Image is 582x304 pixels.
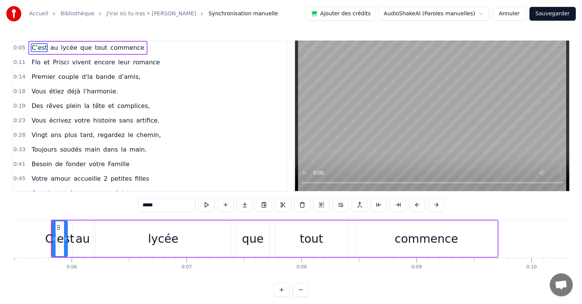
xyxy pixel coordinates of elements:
span: Vingt [31,131,48,139]
span: deux [45,189,62,198]
span: histoire [92,116,117,125]
span: Synchronisation manuelle [208,10,278,18]
span: Vous [31,116,47,125]
span: éclat, [114,189,132,198]
span: sans [118,116,134,125]
span: Ces [31,189,43,198]
span: et [43,58,51,67]
span: bande [95,72,116,81]
span: Des [31,101,44,110]
span: encore [93,58,116,67]
span: Premier [31,72,56,81]
span: 0:18 [13,88,25,95]
span: regardez [97,131,126,139]
span: 0:41 [13,160,25,168]
span: Flo [31,58,41,67]
span: votre [88,160,106,168]
span: filles [134,174,150,183]
img: youka [6,6,21,21]
div: que [242,230,264,247]
span: chemin, [136,131,162,139]
span: Besoin [31,160,53,168]
span: Votre [31,174,48,183]
span: d'la [81,72,94,81]
span: vivent [71,58,92,67]
nav: breadcrumb [29,10,278,18]
span: étiez [48,87,65,96]
span: la [120,145,127,154]
span: 0:45 [13,175,25,183]
span: C’est [31,43,48,52]
a: Accueil [29,10,48,18]
span: soudés [59,145,83,154]
span: tout [88,189,102,198]
span: accueille [73,174,102,183]
span: au [49,43,59,52]
span: dans [102,145,118,154]
span: petites [110,174,133,183]
span: 2 [103,174,108,183]
span: romance [132,58,161,67]
span: que [80,43,93,52]
span: main. [129,145,148,154]
span: plein [66,101,82,110]
span: Prisci [52,58,70,67]
div: 0:08 [297,264,307,270]
span: Vous [31,87,47,96]
span: tard, [79,131,95,139]
span: de [54,160,64,168]
div: commence [395,230,458,247]
span: en [103,189,112,198]
span: amour [50,174,71,183]
span: 0:05 [13,44,25,52]
button: Ajouter des crédits [306,7,376,21]
span: 0:28 [13,131,25,139]
span: d’amis, [117,72,141,81]
span: la [84,101,90,110]
a: Ouvrir le chat [550,273,573,296]
a: J'irai où tu iras • [PERSON_NAME] [107,10,196,18]
div: C’est [45,230,74,247]
span: artifice. [136,116,161,125]
span: rêves [46,101,64,110]
span: main [84,145,101,154]
button: Sauvegarder [530,7,576,21]
span: 0:33 [13,146,25,154]
span: lycée [60,43,78,52]
span: 0:11 [13,59,25,66]
span: tête [92,101,106,110]
div: 0:09 [411,264,422,270]
span: l’harmonie. [82,87,119,96]
span: ans [50,131,62,139]
span: commence [110,43,145,52]
span: complices, [116,101,151,110]
a: Bibliothèque [61,10,94,18]
span: Toujours [31,145,57,154]
div: lycée [148,230,179,247]
div: 0:06 [67,264,77,270]
span: le [127,131,134,139]
span: 0:14 [13,73,25,81]
span: écrivez [48,116,72,125]
span: 0:23 [13,117,25,124]
span: couple [57,72,79,81]
span: fonder [65,160,87,168]
div: au [75,230,90,247]
button: Annuler [492,7,526,21]
span: leur [117,58,131,67]
div: tout [300,230,323,247]
span: déjà [66,87,81,96]
span: tout [94,43,108,52]
div: 0:07 [182,264,192,270]
span: 0:19 [13,102,25,110]
span: trésors [63,189,86,198]
span: votre [74,116,91,125]
span: plus [64,131,78,139]
span: 0:49 [13,190,25,197]
div: 0:10 [526,264,537,270]
span: et [107,101,115,110]
span: Famille [107,160,130,168]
